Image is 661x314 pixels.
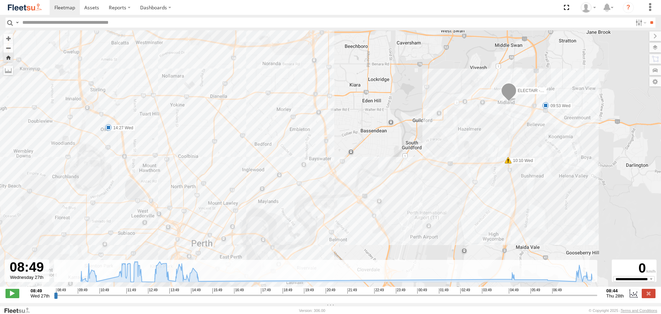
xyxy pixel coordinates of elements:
span: 02:49 [460,288,470,294]
span: 06:49 [552,288,562,294]
span: Thu 28th Aug 2025 [606,293,624,298]
label: Map Settings [649,77,661,87]
span: 21:49 [347,288,357,294]
a: Terms and Conditions [621,308,657,313]
span: 20:49 [326,288,335,294]
label: Play/Stop [6,289,19,298]
span: 18:49 [283,288,292,294]
span: 17:49 [261,288,271,294]
button: Zoom out [3,43,13,53]
span: 11:49 [126,288,136,294]
label: Search Filter Options [633,18,648,28]
div: Wayne Betts [578,2,598,13]
span: 23:49 [396,288,406,294]
span: 10:49 [99,288,109,294]
span: Wed 27th Aug 2025 [31,293,50,298]
i: ? [623,2,634,13]
span: ELECTAIR - Riaan [518,88,552,93]
label: 09:53 Wed [546,103,573,109]
div: Version: 306.00 [299,308,325,313]
span: 14:49 [191,288,201,294]
span: 04:49 [509,288,518,294]
label: Measure [3,65,13,75]
div: © Copyright 2025 - [589,308,657,313]
img: fleetsu-logo-horizontal.svg [7,3,43,12]
strong: 08:44 [606,288,624,293]
a: Visit our Website [4,307,35,314]
div: 0 [613,261,655,276]
span: 22:49 [374,288,384,294]
button: Zoom in [3,34,13,43]
span: 16:49 [234,288,244,294]
span: 12:49 [148,288,158,294]
span: 09:49 [78,288,87,294]
label: 14:27 Wed [108,125,135,131]
span: 13:49 [169,288,179,294]
button: Zoom Home [3,53,13,62]
span: 05:49 [531,288,540,294]
span: 01:49 [439,288,449,294]
span: 19:49 [304,288,314,294]
span: 15:49 [212,288,222,294]
span: 08:49 [56,288,66,294]
label: 10:10 Wed [508,158,535,164]
span: 03:49 [482,288,492,294]
strong: 08:49 [31,288,50,293]
label: Close [642,289,655,298]
span: 00:49 [417,288,427,294]
label: Search Query [14,18,20,28]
